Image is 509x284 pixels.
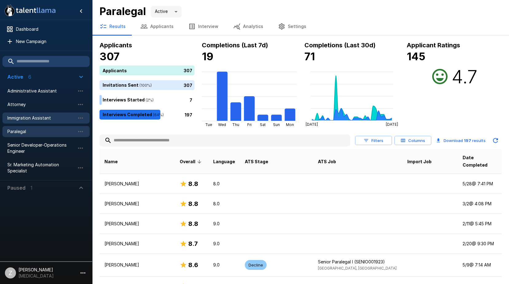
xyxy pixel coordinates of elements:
span: ATS Stage [245,158,268,165]
p: [PERSON_NAME] [104,201,170,207]
td: 5/9 @ 7:14 AM [458,254,502,276]
p: 307 [184,82,192,88]
span: Language [213,158,235,165]
h6: 8.8 [188,199,198,209]
h2: 4.7 [452,65,477,88]
td: 3/2 @ 4:08 PM [458,194,502,214]
tspan: Fri [247,122,252,127]
b: 71 [304,50,315,63]
button: Interview [181,18,226,35]
td: 2/20 @ 9:30 PM [458,234,502,254]
button: Results [92,18,133,35]
span: Import Job [407,158,432,165]
p: [PERSON_NAME] [104,181,170,187]
b: Applicant Ratings [407,41,460,49]
p: Senior Paralegal I (SENIO001923) [318,259,397,265]
button: Download 197 results [434,134,488,147]
tspan: Sat [260,122,266,127]
span: Overall [180,158,203,165]
p: [PERSON_NAME] [104,241,170,247]
button: Updated Today - 5:23 PM [489,134,502,147]
tspan: Tue [205,122,212,127]
span: Decline [245,262,267,268]
span: [GEOGRAPHIC_DATA], [GEOGRAPHIC_DATA] [318,266,397,270]
tspan: Sun [273,122,280,127]
button: Columns [394,136,431,145]
button: Applicants [133,18,181,35]
h6: 8.6 [188,260,198,270]
b: 145 [407,50,425,63]
span: Date Completed [463,154,497,169]
div: Active [151,6,182,18]
button: Analytics [226,18,271,35]
button: Filters [355,136,392,145]
b: Completions (Last 7d) [202,41,268,49]
tspan: Wed [218,122,226,127]
b: Paralegal [100,5,146,18]
p: 8.0 [213,181,235,187]
tspan: Thu [232,122,239,127]
p: 307 [184,67,192,73]
h6: 8.8 [188,179,198,189]
td: 2/11 @ 5:45 PM [458,214,502,234]
p: 9.0 [213,262,235,268]
b: 19 [202,50,213,63]
p: 9.0 [213,221,235,227]
tspan: Mon [286,122,294,127]
p: [PERSON_NAME] [104,221,170,227]
h6: 8.7 [188,239,198,249]
b: 197 [464,138,471,143]
p: 8.0 [213,201,235,207]
span: ATS Job [318,158,336,165]
tspan: [DATE] [306,122,318,127]
b: Applicants [100,41,132,49]
h6: 8.8 [188,219,198,229]
tspan: [DATE] [386,122,398,127]
span: Name [104,158,118,165]
p: 7 [190,97,192,103]
p: 9.0 [213,241,235,247]
p: 197 [185,111,192,118]
button: Settings [271,18,314,35]
b: Completions (Last 30d) [304,41,376,49]
p: [PERSON_NAME] [104,262,170,268]
td: 5/28 @ 7:41 PM [458,174,502,194]
b: 307 [100,50,119,63]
